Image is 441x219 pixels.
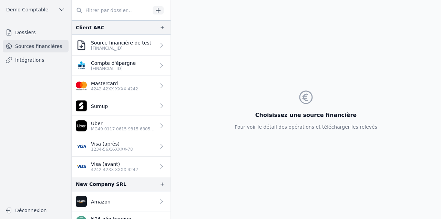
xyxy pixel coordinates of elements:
a: Uber MG49 0117 0615 9315 6805 8790 889 [72,116,171,136]
a: Amazon [72,191,171,211]
p: Source financière de test [91,39,151,46]
img: imageedit_2_6530439554.png [76,80,87,91]
p: MG49 0117 0615 9315 6805 8790 889 [91,126,155,132]
div: New Company SRL [76,180,126,188]
span: Demo Comptable [6,6,48,13]
img: de0e97ed977ad313.png [76,120,87,131]
div: Client ABC [76,23,104,32]
p: Visa (avant) [91,161,138,168]
a: Intégrations [3,54,69,66]
p: Compte d'épargne [91,60,136,67]
p: Visa (après) [91,140,133,147]
a: Dossiers [3,26,69,39]
p: Uber [91,120,155,127]
img: visa.png [76,141,87,152]
p: Mastercard [91,80,138,87]
img: visa.png [76,161,87,172]
img: apple-touch-icon-1.png [76,100,87,111]
input: Filtrer par dossier... [72,4,150,17]
img: KBC_BRUSSELS_KREDBEBB.png [76,60,87,71]
a: Compte d'épargne [FINANCIAL_ID] [72,56,171,76]
img: document-arrow-down.png [76,40,87,51]
a: Sources financières [3,40,69,52]
p: Sumup [91,103,108,110]
a: Visa (après) 1234-56XX-XXXX-78 [72,136,171,157]
p: 4242-42XX-XXXX-4242 [91,167,138,172]
p: 1234-56XX-XXXX-78 [91,147,133,152]
a: Mastercard 4242-42XX-XXXX-4242 [72,76,171,96]
img: Amazon.png [76,196,87,207]
button: Déconnexion [3,205,69,216]
p: [FINANCIAL_ID] [91,66,136,71]
p: [FINANCIAL_ID] [91,46,151,51]
p: Pour voir le détail des opérations et télécharger les relevés [235,123,377,130]
button: Demo Comptable [3,4,69,15]
p: Amazon [91,198,111,205]
a: Visa (avant) 4242-42XX-XXXX-4242 [72,157,171,177]
a: Source financière de test [FINANCIAL_ID] [72,35,171,56]
a: Sumup [72,96,171,116]
h3: Choisissez une source financière [235,111,377,119]
p: 4242-42XX-XXXX-4242 [91,86,138,92]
